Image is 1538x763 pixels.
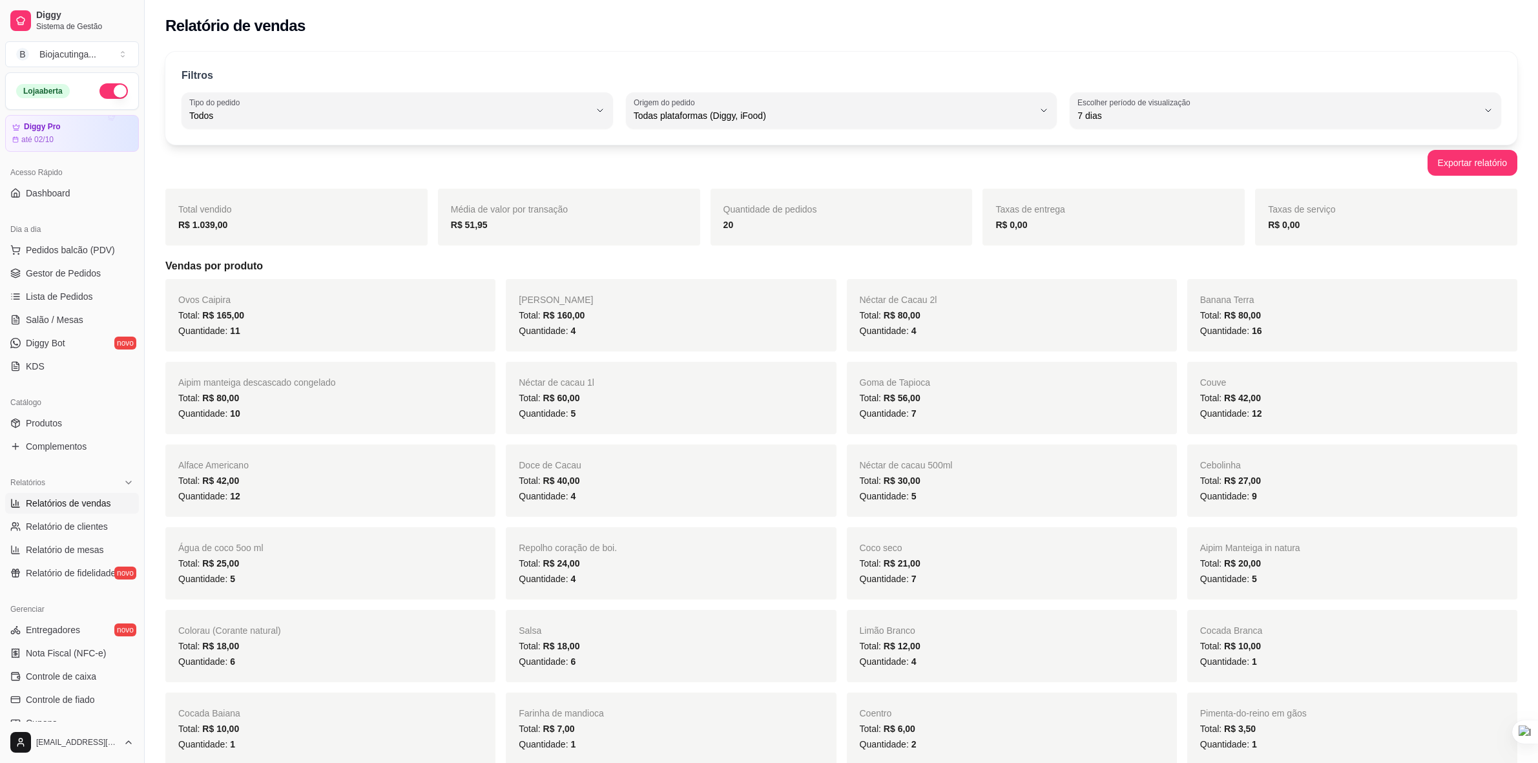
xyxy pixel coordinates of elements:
[1252,739,1257,749] span: 1
[26,520,108,533] span: Relatório de clientes
[860,393,920,403] span: Total:
[36,737,118,747] span: [EMAIL_ADDRESS][DOMAIN_NAME]
[911,326,917,336] span: 4
[189,109,590,122] span: Todos
[178,625,281,636] span: Colorau (Corante natural)
[230,408,240,419] span: 10
[1200,739,1257,749] span: Quantidade:
[26,693,95,706] span: Controle de fiado
[182,92,613,129] button: Tipo do pedidoTodos
[202,558,239,569] span: R$ 25,00
[911,739,917,749] span: 2
[26,670,96,683] span: Controle de caixa
[1200,656,1257,667] span: Quantidade:
[5,183,139,204] a: Dashboard
[230,656,235,667] span: 6
[189,97,244,108] label: Tipo do pedido
[519,377,594,388] span: Néctar de cacau 1l
[1224,724,1256,734] span: R$ 3,50
[5,599,139,620] div: Gerenciar
[1200,326,1262,336] span: Quantidade:
[26,497,111,510] span: Relatórios de vendas
[1224,558,1261,569] span: R$ 20,00
[860,558,920,569] span: Total:
[860,739,917,749] span: Quantidade:
[16,48,29,61] span: B
[5,263,139,284] a: Gestor de Pedidos
[26,647,106,660] span: Nota Fiscal (NFC-e)
[860,708,892,718] span: Coentro
[165,258,1517,274] h5: Vendas por produto
[519,625,541,636] span: Salsa
[5,727,139,758] button: [EMAIL_ADDRESS][DOMAIN_NAME]
[5,413,139,434] a: Produtos
[178,574,235,584] span: Quantidade:
[1200,641,1261,651] span: Total:
[543,310,585,320] span: R$ 160,00
[860,460,953,470] span: Néctar de cacau 500ml
[519,708,604,718] span: Farinha de mandioca
[165,16,306,36] h2: Relatório de vendas
[1224,641,1261,651] span: R$ 10,00
[36,10,134,21] span: Diggy
[26,337,65,350] span: Diggy Bot
[178,656,235,667] span: Quantidade:
[5,286,139,307] a: Lista de Pedidos
[1224,310,1261,320] span: R$ 80,00
[860,656,917,667] span: Quantidade:
[5,162,139,183] div: Acesso Rápido
[995,220,1027,230] strong: R$ 0,00
[26,417,62,430] span: Produtos
[26,187,70,200] span: Dashboard
[860,543,902,553] span: Coco seco
[860,377,930,388] span: Goma de Tapioca
[5,5,139,36] a: DiggySistema de Gestão
[1224,476,1261,486] span: R$ 27,00
[26,360,45,373] span: KDS
[634,97,699,108] label: Origem do pedido
[1252,574,1257,584] span: 5
[230,739,235,749] span: 1
[24,122,61,132] article: Diggy Pro
[626,92,1057,129] button: Origem do pedidoTodas plataformas (Diggy, iFood)
[860,641,920,651] span: Total:
[1200,476,1261,486] span: Total:
[884,393,920,403] span: R$ 56,00
[178,708,240,718] span: Cocada Baiana
[1252,326,1262,336] span: 16
[26,290,93,303] span: Lista de Pedidos
[519,326,576,336] span: Quantidade:
[570,574,576,584] span: 4
[570,491,576,501] span: 4
[519,739,576,749] span: Quantidade:
[519,724,574,734] span: Total:
[178,310,244,320] span: Total:
[1200,408,1262,419] span: Quantidade:
[178,641,239,651] span: Total:
[1252,491,1257,501] span: 9
[911,574,917,584] span: 7
[202,641,239,651] span: R$ 18,00
[860,574,917,584] span: Quantidade:
[570,408,576,419] span: 5
[860,310,920,320] span: Total:
[543,558,580,569] span: R$ 24,00
[519,574,576,584] span: Quantidade:
[1200,460,1241,470] span: Cebolinha
[519,310,585,320] span: Total:
[860,326,917,336] span: Quantidade:
[202,476,239,486] span: R$ 42,00
[5,219,139,240] div: Dia a dia
[884,558,920,569] span: R$ 21,00
[230,574,235,584] span: 5
[5,240,139,260] button: Pedidos balcão (PDV)
[1200,377,1226,388] span: Couve
[1077,97,1194,108] label: Escolher período de visualização
[519,393,579,403] span: Total:
[634,109,1034,122] span: Todas plataformas (Diggy, iFood)
[178,326,240,336] span: Quantidade:
[884,641,920,651] span: R$ 12,00
[202,310,244,320] span: R$ 165,00
[860,295,937,305] span: Néctar de Cacau 2l
[860,408,917,419] span: Quantidade:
